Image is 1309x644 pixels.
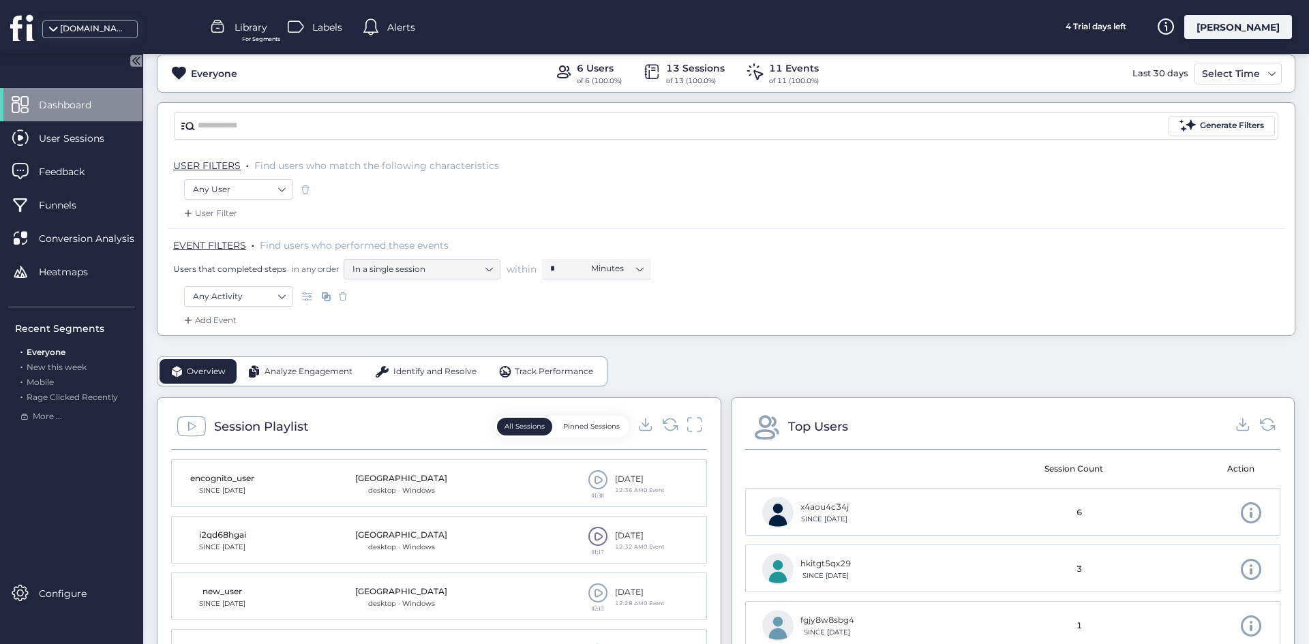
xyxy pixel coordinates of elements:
nz-select-item: Minutes [591,258,643,279]
span: USER FILTERS [173,159,241,172]
div: [GEOGRAPHIC_DATA] [355,472,447,485]
span: Heatmaps [39,264,108,279]
span: Find users who performed these events [260,239,449,251]
div: 12:36 AMㅤ0 Event [615,486,664,495]
div: 4 Trial days left [1044,15,1147,39]
div: SINCE [DATE] [188,485,256,496]
span: Everyone [27,347,65,357]
span: Rage Clicked Recently [27,392,118,402]
div: of 13 (100.0%) [666,76,725,87]
div: of 6 (100.0%) [577,76,622,87]
div: fgjy8w8sbg4 [800,614,854,627]
div: new_user [188,585,256,598]
span: New this week [27,362,87,372]
div: Select Time [1199,65,1263,82]
div: of 11 (100.0%) [769,76,819,87]
nz-select-item: In a single session [352,259,492,279]
span: . [20,374,22,387]
span: Alerts [387,20,415,35]
div: [DATE] [615,530,664,542]
button: Generate Filters [1169,116,1275,136]
button: Pinned Sessions [556,418,627,435]
div: SINCE [DATE] [800,627,854,638]
span: . [20,389,22,402]
mat-header-cell: Session Count [1008,450,1139,488]
div: SINCE [DATE] [188,542,256,553]
span: Labels [312,20,342,35]
nz-select-item: Any User [193,179,284,200]
div: [GEOGRAPHIC_DATA] [355,585,447,598]
span: Conversion Analysis [39,231,155,246]
span: . [20,344,22,357]
span: Configure [39,586,107,601]
span: Feedback [39,164,105,179]
span: More ... [33,410,62,423]
div: SINCE [DATE] [800,570,851,581]
span: Overview [187,365,226,378]
div: 11 Events [769,61,819,76]
div: [DATE] [615,473,664,486]
span: Funnels [39,198,97,213]
div: encognito_user [188,472,256,485]
span: Mobile [27,377,54,387]
div: desktop · Windows [355,485,447,496]
div: 01:17 [588,549,608,555]
span: EVENT FILTERS [173,239,246,251]
div: [DATE] [615,586,664,599]
mat-header-cell: Action [1139,450,1271,488]
div: i2qd68hgai [188,529,256,542]
div: SINCE [DATE] [800,514,849,525]
span: For Segments [242,35,280,44]
span: within [507,262,537,276]
div: Top Users [788,417,848,436]
div: Session Playlist [214,417,308,436]
span: User Sessions [39,131,125,146]
div: User Filter [181,206,237,220]
span: 3 [1077,563,1082,576]
div: 12:32 AMㅤ0 Event [615,542,664,551]
div: [DOMAIN_NAME] [60,22,128,35]
div: 02:13 [588,606,608,611]
span: . [252,236,254,250]
span: Identify and Resolve [393,365,477,378]
div: desktop · Windows [355,598,447,609]
div: desktop · Windows [355,542,447,553]
span: . [20,359,22,372]
div: SINCE [DATE] [188,598,256,609]
div: [GEOGRAPHIC_DATA] [355,529,447,542]
div: hkitgt5qx29 [800,557,851,570]
span: Dashboard [39,97,112,112]
div: x4aou4c34j [800,501,849,514]
span: 1 [1077,619,1082,632]
div: 13 Sessions [666,61,725,76]
span: Library [235,20,267,35]
div: Add Event [181,313,237,327]
span: Users that completed steps [173,263,286,275]
span: Analyze Engagement [265,365,352,378]
button: All Sessions [497,418,552,435]
div: 12:28 AMㅤ0 Event [615,599,664,608]
div: 6 Users [577,61,622,76]
div: Everyone [191,66,237,81]
div: Last 30 days [1129,63,1191,85]
div: [PERSON_NAME] [1184,15,1292,39]
span: 6 [1077,506,1082,519]
div: 01:38 [588,493,608,498]
nz-select-item: Any Activity [193,286,284,307]
div: Generate Filters [1200,119,1264,132]
span: Find users who match the following characteristics [254,159,499,172]
span: Track Performance [515,365,593,378]
span: in any order [289,263,340,275]
span: . [246,157,249,170]
div: Recent Segments [15,321,134,336]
